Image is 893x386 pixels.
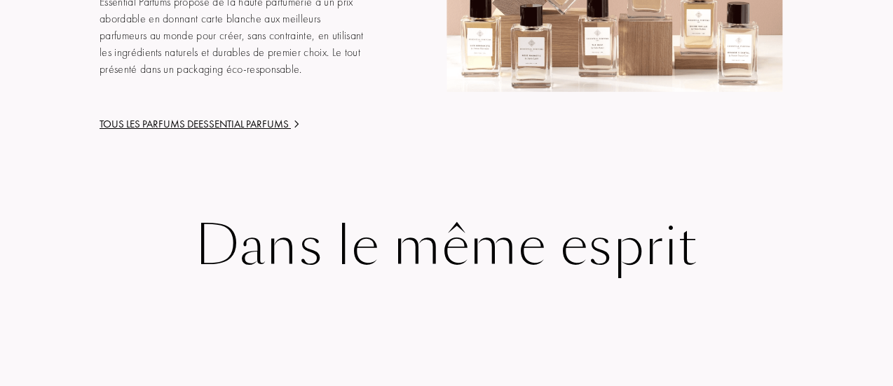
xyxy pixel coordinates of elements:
[100,116,369,132] a: Tous les parfums deEssential Parfums
[291,118,302,130] img: arrow.png
[100,116,369,132] div: Tous les parfums de Essential Parfums
[54,216,839,276] div: Dans le même esprit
